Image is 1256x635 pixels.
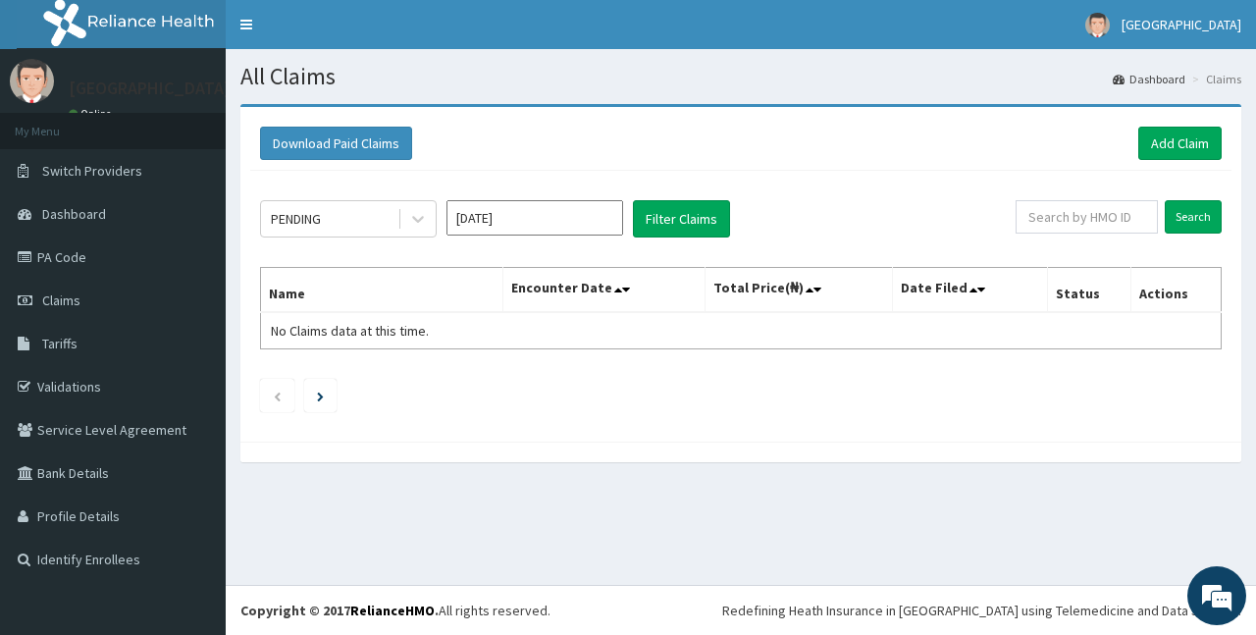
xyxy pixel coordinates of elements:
[1085,13,1110,37] img: User Image
[633,200,730,238] button: Filter Claims
[1187,71,1241,87] li: Claims
[317,387,324,404] a: Next page
[705,268,892,313] th: Total Price(₦)
[1130,268,1221,313] th: Actions
[261,268,503,313] th: Name
[502,268,705,313] th: Encounter Date
[271,322,429,340] span: No Claims data at this time.
[42,162,142,180] span: Switch Providers
[1016,200,1158,234] input: Search by HMO ID
[226,585,1256,635] footer: All rights reserved.
[1122,16,1241,33] span: [GEOGRAPHIC_DATA]
[240,64,1241,89] h1: All Claims
[260,127,412,160] button: Download Paid Claims
[42,205,106,223] span: Dashboard
[42,291,80,309] span: Claims
[1113,71,1185,87] a: Dashboard
[240,602,439,619] strong: Copyright © 2017 .
[1165,200,1222,234] input: Search
[1138,127,1222,160] a: Add Claim
[350,602,435,619] a: RelianceHMO
[446,200,623,236] input: Select Month and Year
[722,601,1241,620] div: Redefining Heath Insurance in [GEOGRAPHIC_DATA] using Telemedicine and Data Science!
[1047,268,1130,313] th: Status
[69,79,231,97] p: [GEOGRAPHIC_DATA]
[892,268,1047,313] th: Date Filed
[273,387,282,404] a: Previous page
[69,107,116,121] a: Online
[42,335,78,352] span: Tariffs
[271,209,321,229] div: PENDING
[10,59,54,103] img: User Image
